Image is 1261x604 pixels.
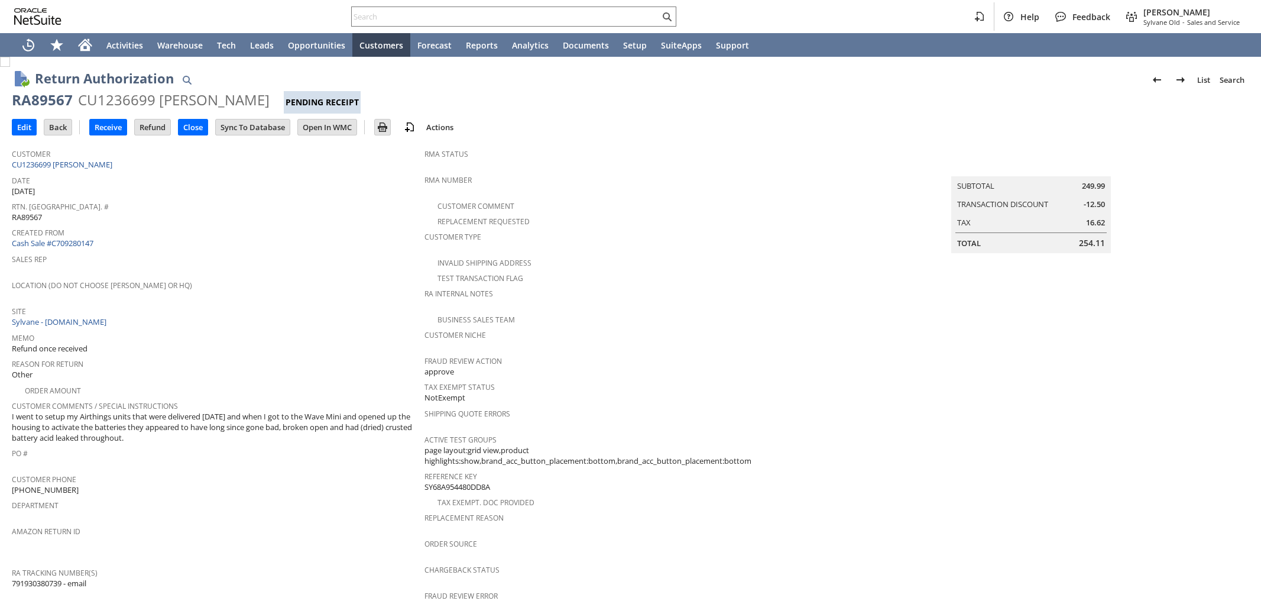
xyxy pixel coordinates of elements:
[512,40,549,51] span: Analytics
[12,176,30,186] a: Date
[352,33,410,57] a: Customers
[437,201,514,211] a: Customer Comment
[623,40,647,51] span: Setup
[1174,73,1188,87] img: Next
[1020,11,1039,22] span: Help
[437,258,531,268] a: Invalid Shipping Address
[90,119,127,135] input: Receive
[12,119,36,135] input: Edit
[288,40,345,51] span: Opportunities
[35,69,174,88] h1: Return Authorization
[957,180,994,191] a: Subtotal
[424,175,472,185] a: RMA Number
[12,448,28,458] a: PO #
[437,498,534,508] a: Tax Exempt. Doc Provided
[12,401,178,411] a: Customer Comments / Special Instructions
[563,40,609,51] span: Documents
[616,33,654,57] a: Setup
[424,445,831,467] span: page layout:grid view,product highlights:show,brand_acc_button_placement:bottom,brand_acc_button_...
[951,157,1111,176] caption: Summary
[424,366,454,377] span: approve
[424,591,498,601] a: Fraud Review Error
[12,359,83,369] a: Reason For Return
[217,40,236,51] span: Tech
[210,33,243,57] a: Tech
[281,33,352,57] a: Opportunities
[180,73,194,87] img: Quick Find
[375,120,390,134] img: Print
[1143,7,1240,18] span: [PERSON_NAME]
[12,149,50,159] a: Customer
[12,306,26,316] a: Site
[12,316,109,327] a: Sylvane - [DOMAIN_NAME]
[716,40,749,51] span: Support
[957,199,1048,209] a: Transaction Discount
[78,91,270,109] div: CU1236699 [PERSON_NAME]
[424,382,495,392] a: Tax Exempt Status
[12,202,109,212] a: Rtn. [GEOGRAPHIC_DATA]. #
[410,33,459,57] a: Forecast
[71,33,99,57] a: Home
[424,565,500,575] a: Chargeback Status
[106,40,143,51] span: Activities
[437,315,515,325] a: Business Sales Team
[43,33,71,57] div: Shortcuts
[12,568,98,578] a: RA Tracking Number(s)
[12,500,59,511] a: Department
[12,343,87,354] span: Refund once received
[424,409,510,419] a: Shipping Quote Errors
[216,119,290,135] input: Sync To Database
[12,238,93,248] a: Cash Sale #C709280147
[1215,70,1249,89] a: Search
[78,38,92,52] svg: Home
[1079,237,1105,249] span: 254.11
[25,386,81,396] a: Order Amount
[661,40,702,51] span: SuiteApps
[424,232,481,242] a: Customer Type
[157,40,203,51] span: Warehouse
[12,228,64,238] a: Created From
[1086,217,1105,228] span: 16.62
[12,254,47,264] a: Sales Rep
[12,411,419,444] span: I went to setup my Airthings units that were delivered [DATE] and when I got to the Wave Mini and...
[12,485,79,496] span: [PHONE_NUMBER]
[250,40,274,51] span: Leads
[422,122,458,133] a: Actions
[1084,199,1105,210] span: -12.50
[12,333,34,343] a: Memo
[352,9,660,24] input: Search
[424,539,477,549] a: Order Source
[12,212,42,223] span: RA89567
[660,9,674,24] svg: Search
[654,33,709,57] a: SuiteApps
[14,33,43,57] a: Recent Records
[957,217,971,228] a: Tax
[459,33,505,57] a: Reports
[50,38,64,52] svg: Shortcuts
[424,289,493,299] a: RA Internal Notes
[135,119,170,135] input: Refund
[466,40,498,51] span: Reports
[424,149,468,159] a: RMA Status
[99,33,150,57] a: Activities
[1072,11,1110,22] span: Feedback
[12,578,86,589] span: 791930380739 - email
[298,119,356,135] input: Open In WMC
[14,8,61,25] svg: logo
[424,435,497,445] a: Active Test Groups
[424,330,486,340] a: Customer Niche
[417,40,452,51] span: Forecast
[1143,18,1180,27] span: Sylvane Old
[375,119,390,135] input: Print
[44,119,72,135] input: Back
[424,392,465,403] span: NotExempt
[505,33,556,57] a: Analytics
[437,217,530,227] a: Replacement Requested
[179,119,208,135] input: Close
[1182,18,1185,27] span: -
[12,159,115,170] a: CU1236699 [PERSON_NAME]
[1192,70,1215,89] a: List
[12,527,80,537] a: Amazon Return ID
[1150,73,1164,87] img: Previous
[12,474,76,485] a: Customer Phone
